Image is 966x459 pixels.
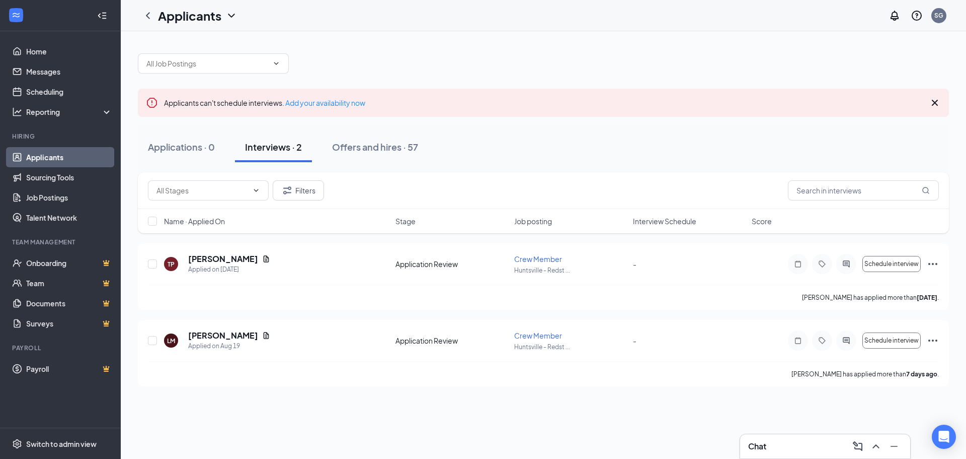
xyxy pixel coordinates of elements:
[26,208,112,228] a: Talent Network
[927,335,939,347] svg: Ellipses
[927,258,939,270] svg: Ellipses
[26,187,112,208] a: Job Postings
[146,97,158,109] svg: Error
[888,440,900,452] svg: Minimize
[188,341,270,351] div: Applied on Aug 19
[12,107,22,117] svg: Analysis
[225,10,237,22] svg: ChevronDown
[889,10,901,22] svg: Notifications
[870,440,882,452] svg: ChevronUp
[281,184,293,196] svg: Filter
[802,293,939,302] p: [PERSON_NAME] has applied more than .
[26,293,112,313] a: DocumentsCrown
[917,294,937,301] b: [DATE]
[816,260,828,268] svg: Tag
[395,336,508,346] div: Application Review
[852,440,864,452] svg: ComposeMessage
[148,141,215,153] div: Applications · 0
[514,266,627,275] p: Huntsville - Redst ...
[188,253,258,265] h5: [PERSON_NAME]
[156,185,248,196] input: All Stages
[12,344,110,352] div: Payroll
[167,337,175,345] div: LM
[332,141,418,153] div: Offers and hires · 57
[840,260,852,268] svg: ActiveChat
[26,167,112,187] a: Sourcing Tools
[262,332,270,340] svg: Document
[932,425,956,449] div: Open Intercom Messenger
[514,216,552,226] span: Job posting
[788,180,939,201] input: Search in interviews
[158,7,221,24] h1: Applicants
[906,370,937,378] b: 7 days ago
[514,343,627,351] p: Huntsville - Redst ...
[26,107,113,117] div: Reporting
[26,41,112,61] a: Home
[752,216,772,226] span: Score
[864,337,919,344] span: Schedule interview
[26,359,112,379] a: PayrollCrown
[285,98,365,107] a: Add your availability now
[26,61,112,82] a: Messages
[262,255,270,263] svg: Document
[850,438,866,454] button: ComposeMessage
[164,98,365,107] span: Applicants can't schedule interviews.
[840,337,852,345] svg: ActiveChat
[272,59,280,68] svg: ChevronDown
[868,438,884,454] button: ChevronUp
[97,11,107,21] svg: Collapse
[395,259,508,269] div: Application Review
[168,260,175,269] div: TP
[188,265,270,275] div: Applied on [DATE]
[146,58,268,69] input: All Job Postings
[864,260,919,268] span: Schedule interview
[26,253,112,273] a: OnboardingCrown
[792,260,804,268] svg: Note
[816,337,828,345] svg: Tag
[164,216,225,226] span: Name · Applied On
[245,141,302,153] div: Interviews · 2
[911,10,923,22] svg: QuestionInfo
[395,216,416,226] span: Stage
[12,439,22,449] svg: Settings
[12,238,110,246] div: Team Management
[929,97,941,109] svg: Cross
[862,333,921,349] button: Schedule interview
[11,10,21,20] svg: WorkstreamLogo
[514,331,562,340] span: Crew Member
[791,370,939,378] p: [PERSON_NAME] has applied more than .
[633,259,636,269] span: -
[633,216,696,226] span: Interview Schedule
[26,82,112,102] a: Scheduling
[514,254,562,264] span: Crew Member
[26,313,112,334] a: SurveysCrown
[26,147,112,167] a: Applicants
[142,10,154,22] svg: ChevronLeft
[188,330,258,341] h5: [PERSON_NAME]
[886,438,902,454] button: Minimize
[26,439,97,449] div: Switch to admin view
[633,336,636,345] span: -
[934,11,943,20] div: SG
[273,180,324,201] button: Filter Filters
[748,441,766,452] h3: Chat
[252,186,260,194] svg: ChevronDown
[792,337,804,345] svg: Note
[26,273,112,293] a: TeamCrown
[922,186,930,194] svg: MagnifyingGlass
[12,132,110,141] div: Hiring
[862,256,921,272] button: Schedule interview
